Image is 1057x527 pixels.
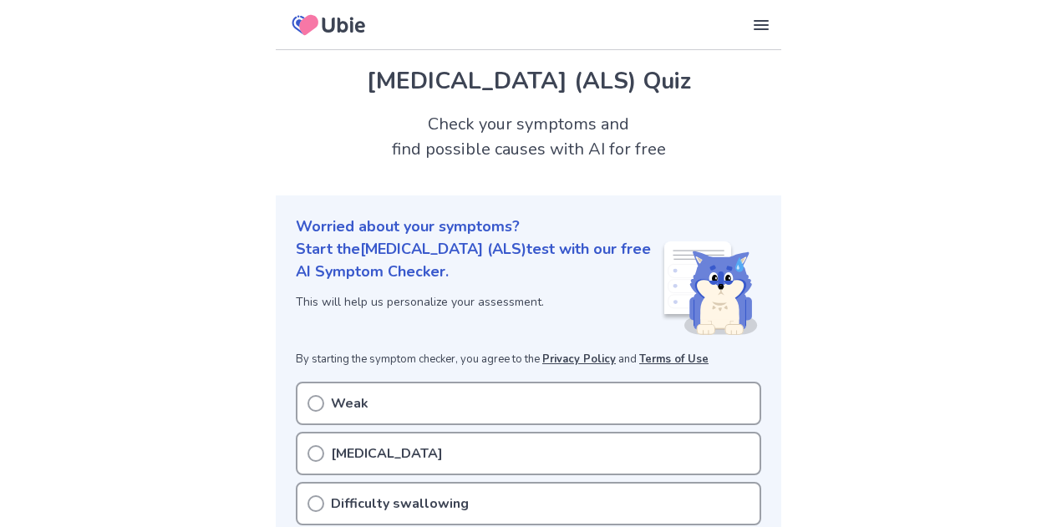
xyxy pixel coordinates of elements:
[639,352,709,367] a: Terms of Use
[296,352,761,368] p: By starting the symptom checker, you agree to the and
[276,112,781,162] h2: Check your symptoms and find possible causes with AI for free
[542,352,616,367] a: Privacy Policy
[331,443,443,464] p: [MEDICAL_DATA]
[296,238,661,283] p: Start the [MEDICAL_DATA] (ALS) test with our free AI Symptom Checker.
[296,215,761,238] p: Worried about your symptoms?
[331,393,368,413] p: Weak
[661,241,758,335] img: Shiba
[331,494,469,514] p: Difficulty swallowing
[296,293,661,311] p: This will help us personalize your assessment.
[296,63,761,99] h1: [MEDICAL_DATA] (ALS) Quiz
